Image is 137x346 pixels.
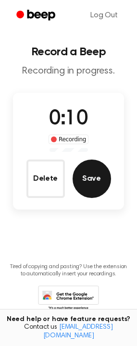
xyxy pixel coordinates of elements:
[26,160,65,198] button: Delete Audio Record
[81,4,127,27] a: Log Out
[10,6,64,25] a: Beep
[8,263,129,278] p: Tired of copying and pasting? Use the extension to automatically insert your recordings.
[8,65,129,77] p: Recording in progress.
[8,46,129,58] h1: Record a Beep
[6,323,131,340] span: Contact us
[73,160,111,198] button: Save Audio Record
[43,324,113,339] a: [EMAIL_ADDRESS][DOMAIN_NAME]
[49,135,88,144] div: Recording
[49,109,87,129] span: 0:10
